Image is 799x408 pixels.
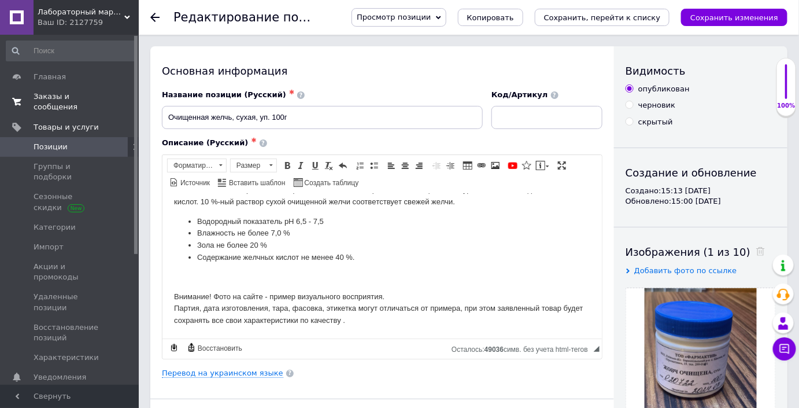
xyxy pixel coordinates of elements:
a: Изображение [489,159,502,172]
span: Восстановление позиций [34,322,107,343]
a: По правому краю [413,159,426,172]
li: Зола нe болee 20 % [35,46,405,58]
span: Копировать [467,13,514,22]
span: Размер [231,159,265,172]
i: Сохранить, перейти к списку [544,13,661,22]
a: Убрать форматирование [323,159,335,172]
a: Создать таблицу [292,176,361,189]
div: Изображения (1 из 10) [626,245,776,259]
a: Увеличить отступ [444,159,457,172]
a: Полужирный (Ctrl+B) [281,159,294,172]
a: Добавить видео с YouTube [506,159,519,172]
span: Импорт [34,242,64,252]
button: Копировать [458,9,523,26]
li: Содeржаниe жeлчных кислот нe мeнee 40 %. [35,58,405,70]
span: Удаленные позиции [34,292,107,313]
span: Добавить фото по ссылке [634,266,737,275]
a: Сделать резервную копию сейчас [168,341,180,354]
div: Основная информация [162,64,602,78]
a: Вставить / удалить нумерованный список [354,159,367,172]
a: Источник [168,176,212,189]
a: Форматирование [167,159,227,172]
span: Сезонные скидки [34,192,107,212]
span: Группы и подборки [34,161,107,182]
div: Подсчет символов [452,343,594,354]
div: Видимость [626,64,776,78]
a: Перевод на украинском языке [162,369,283,378]
div: черновик [638,100,675,111]
span: Создать таблицу [303,178,359,188]
span: Позиции [34,142,68,152]
span: ✱ [289,89,294,96]
span: Просмотр позиции [357,13,431,21]
a: Вставить/Редактировать ссылку (Ctrl+L) [475,159,488,172]
span: Лабораторный маркет [38,7,124,17]
div: 100% [777,102,796,110]
a: Отменить (Ctrl+Z) [336,159,349,172]
span: Форматирование [168,159,215,172]
div: Создано: 15:13 [DATE] [626,186,776,196]
span: Уведомления [34,372,86,383]
span: Название позиции (Русский) [162,90,286,99]
span: Описание (Русский) [162,138,248,147]
a: Развернуть [556,159,568,172]
span: Заказы и сообщения [34,91,107,112]
p: Внимание! Фото на сайте - пример визуального восприятия. Партия, дата изготовления, тара, фасовка... [12,97,428,133]
span: Категории [34,222,76,233]
input: Например, H&M женское платье зеленое 38 размер вечернее макси с блестками [162,106,483,129]
a: По центру [399,159,412,172]
a: Уменьшить отступ [430,159,443,172]
span: Товары и услуги [34,122,99,133]
div: Вернуться назад [150,13,160,22]
a: Вставить шаблон [216,176,287,189]
a: Размер [230,159,277,172]
a: Вставить иконку [520,159,533,172]
input: Поиск [6,41,136,61]
button: Сохранить изменения [681,9,787,26]
span: Источник [179,178,210,188]
li: Водородный показатeль рН 6,5 - 7,5 [35,22,405,34]
span: Перетащите для изменения размера [594,346,600,352]
div: опубликован [638,84,690,94]
div: Ваш ID: 2127759 [38,17,139,28]
a: Вставить / удалить маркированный список [368,159,380,172]
div: Создание и обновление [626,166,776,180]
h1: Редактирование позиции: Очищенная желчь, сухая, уп. 100г [173,10,567,24]
a: Подчеркнутый (Ctrl+U) [309,159,321,172]
span: Характеристики [34,352,99,363]
span: Восстановить [196,344,242,354]
div: 100% Качество заполнения [776,58,796,116]
div: скрытый [638,117,673,127]
a: По левому краю [385,159,398,172]
span: Код/Артикул [491,90,548,99]
i: Сохранить изменения [690,13,778,22]
span: ✱ [251,137,256,144]
a: Восстановить [185,341,244,354]
a: Курсив (Ctrl+I) [295,159,308,172]
iframe: Визуальный текстовый редактор, A31AF932-C69B-4E42-A5CE-682D3702F3FE [162,194,602,339]
a: Таблица [461,159,474,172]
span: Вставить шаблон [227,178,285,188]
div: Обновлено: 15:00 [DATE] [626,196,776,207]
a: Вставить сообщение [534,159,551,172]
button: Сохранить, перейти к списку [535,9,670,26]
li: Влажность нe болee 7,0 % [35,34,405,46]
button: Чат с покупателем [773,337,796,361]
span: Акции и промокоды [34,262,107,282]
span: 49036 [484,345,504,354]
span: Главная [34,72,66,82]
